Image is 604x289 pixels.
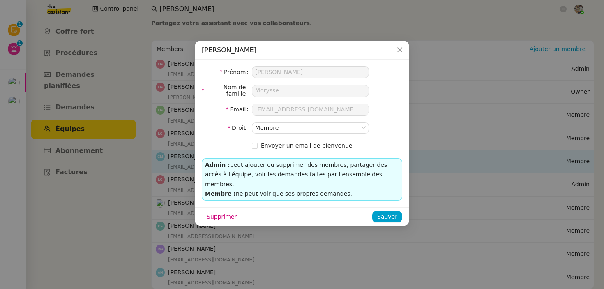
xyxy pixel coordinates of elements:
button: Close [391,41,409,59]
span: Envoyer un email de bienvenue [261,142,352,149]
strong: Admin : [205,162,230,168]
label: Prénom [220,66,252,78]
button: Sauver [372,211,402,222]
label: Nom de famille [202,85,252,96]
label: Email [226,104,252,115]
nz-select-item: Membre [255,123,366,133]
span: peut ajouter ou supprimer des membres, partager des accès à l'équipe, voir les demandes faites pa... [205,162,387,187]
button: Supprimer [202,211,242,222]
label: Droit [228,122,252,134]
span: Supprimer [207,212,237,222]
span: ne peut voir que ses propres demandes. [236,190,352,197]
span: [PERSON_NAME] [202,46,256,54]
strong: Membre : [205,190,236,197]
span: Sauver [377,212,397,222]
